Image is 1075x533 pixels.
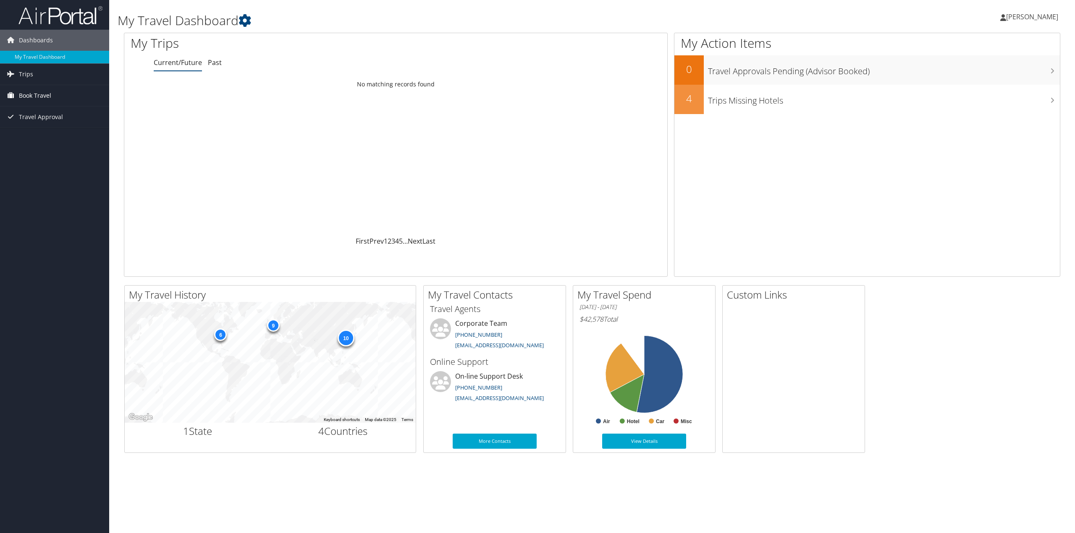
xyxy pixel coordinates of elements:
[579,315,709,324] h6: Total
[426,371,564,406] li: On-line Support Desk
[408,237,422,246] a: Next
[681,419,692,424] text: Misc
[426,318,564,353] li: Corporate Team
[267,319,279,332] div: 9
[401,417,413,422] a: Terms (opens in new tab)
[1006,12,1058,21] span: [PERSON_NAME]
[430,356,559,368] h3: Online Support
[127,412,155,423] a: Open this area in Google Maps (opens a new window)
[674,85,1060,114] a: 4Trips Missing Hotels
[370,237,384,246] a: Prev
[131,424,264,438] h2: State
[579,315,603,324] span: $42,578
[455,384,502,391] a: [PHONE_NUMBER]
[131,34,435,52] h1: My Trips
[422,237,435,246] a: Last
[318,424,324,438] span: 4
[403,237,408,246] span: …
[127,412,155,423] img: Google
[602,434,686,449] a: View Details
[674,91,704,106] h2: 4
[277,424,410,438] h2: Countries
[1000,4,1067,29] a: [PERSON_NAME]
[124,77,667,92] td: No matching records found
[455,331,502,338] a: [PHONE_NUMBER]
[19,85,51,106] span: Book Travel
[428,288,566,302] h2: My Travel Contacts
[455,341,544,349] a: [EMAIL_ADDRESS][DOMAIN_NAME]
[453,434,537,449] a: More Contacts
[674,55,1060,85] a: 0Travel Approvals Pending (Advisor Booked)
[214,328,227,341] div: 6
[19,107,63,127] span: Travel Approval
[384,237,388,246] a: 1
[19,30,53,51] span: Dashboards
[674,34,1060,52] h1: My Action Items
[118,12,750,29] h1: My Travel Dashboard
[154,58,202,67] a: Current/Future
[674,62,704,76] h2: 0
[388,237,391,246] a: 2
[708,61,1060,77] h3: Travel Approvals Pending (Advisor Booked)
[627,419,640,424] text: Hotel
[337,330,354,346] div: 10
[577,288,715,302] h2: My Travel Spend
[455,394,544,402] a: [EMAIL_ADDRESS][DOMAIN_NAME]
[391,237,395,246] a: 3
[208,58,222,67] a: Past
[129,288,416,302] h2: My Travel History
[656,419,664,424] text: Car
[356,237,370,246] a: First
[727,288,865,302] h2: Custom Links
[324,417,360,423] button: Keyboard shortcuts
[395,237,399,246] a: 4
[708,91,1060,107] h3: Trips Missing Hotels
[365,417,396,422] span: Map data ©2025
[399,237,403,246] a: 5
[19,64,33,85] span: Trips
[430,303,559,315] h3: Travel Agents
[183,424,189,438] span: 1
[603,419,610,424] text: Air
[18,5,102,25] img: airportal-logo.png
[579,303,709,311] h6: [DATE] - [DATE]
